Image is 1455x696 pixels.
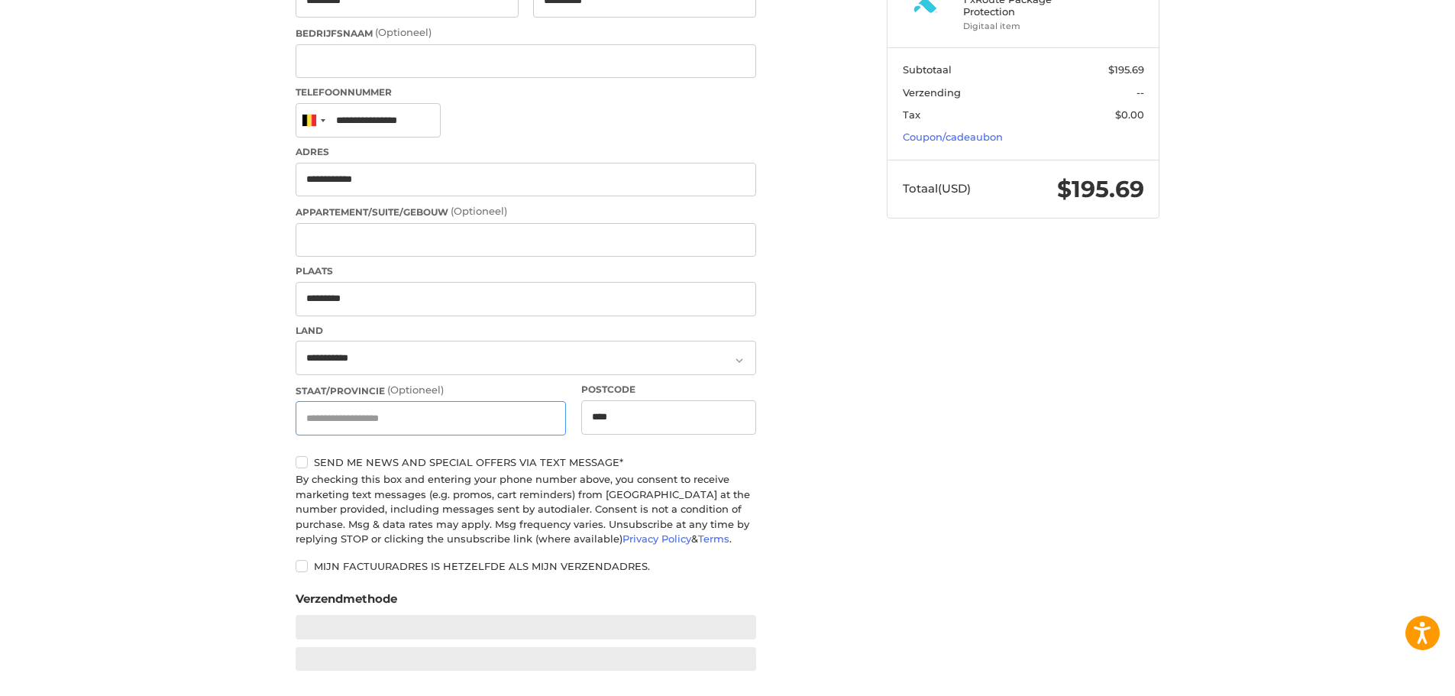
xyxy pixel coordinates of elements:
a: Terms [698,533,729,545]
li: Digitaal item [963,20,1080,33]
label: Bedrijfsnaam [296,25,756,40]
small: (Optioneel) [387,384,444,396]
div: Belgium (België): +32 [296,104,330,137]
label: Telefoonnummer [296,86,756,99]
div: By checking this box and entering your phone number above, you consent to receive marketing text ... [296,472,756,547]
span: Verzending [903,86,961,99]
label: Plaats [296,264,756,278]
legend: Verzendmethode [296,591,397,615]
label: Adres [296,145,756,159]
small: (Optioneel) [451,205,507,217]
label: Land [296,324,756,338]
label: Appartement/suite/gebouw [296,204,756,219]
span: Subtotaal [903,63,952,76]
a: Coupon/cadeaubon [903,131,1003,143]
label: Staat/provincie [296,383,566,398]
label: Mijn factuuradres is hetzelfde als mijn verzendadres. [296,560,756,572]
span: -- [1137,86,1144,99]
span: $0.00 [1115,108,1144,121]
label: Send me news and special offers via text message* [296,456,756,468]
span: Totaal (USD) [903,181,971,196]
span: $195.69 [1057,175,1144,203]
small: (Optioneel) [375,26,432,38]
span: $195.69 [1108,63,1144,76]
label: Postcode [581,383,757,397]
span: Tax [903,108,920,121]
a: Privacy Policy [622,533,691,545]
